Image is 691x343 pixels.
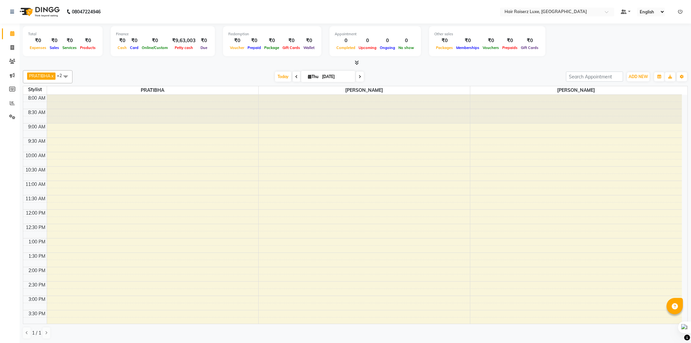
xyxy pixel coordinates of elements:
div: ₹0 [78,37,97,44]
div: ₹0 [140,37,169,44]
span: Online/Custom [140,45,169,50]
div: 0 [357,37,378,44]
span: ADD NEW [629,74,648,79]
div: 12:30 PM [24,224,47,231]
div: 1:30 PM [27,253,47,260]
span: Voucher [228,45,246,50]
div: 11:00 AM [24,181,47,188]
div: 12:00 PM [24,210,47,217]
div: 2:30 PM [27,282,47,288]
span: Cash [116,45,128,50]
div: 2:00 PM [27,267,47,274]
div: ₹0 [48,37,61,44]
span: 1 / 1 [32,330,41,336]
div: 3:00 PM [27,296,47,303]
a: x [51,73,54,78]
div: Other sales [434,31,540,37]
div: 1:00 PM [27,238,47,245]
span: Card [128,45,140,50]
img: logo [17,3,61,21]
div: Finance [116,31,210,37]
span: Prepaid [246,45,263,50]
span: Products [78,45,97,50]
span: Sales [48,45,61,50]
div: ₹0 [434,37,455,44]
div: 9:00 AM [27,123,47,130]
div: 8:30 AM [27,109,47,116]
span: Vouchers [481,45,501,50]
span: Due [199,45,209,50]
div: ₹0 [116,37,128,44]
span: Petty cash [173,45,195,50]
div: 0 [335,37,357,44]
span: Memberships [455,45,481,50]
span: Packages [434,45,455,50]
iframe: chat widget [664,317,684,336]
span: Gift Cards [281,45,302,50]
span: Services [61,45,78,50]
div: ₹0 [61,37,78,44]
span: Package [263,45,281,50]
div: ₹0 [128,37,140,44]
button: ADD NEW [627,72,650,81]
div: ₹9,63,003 [169,37,198,44]
input: 2025-09-04 [320,72,353,82]
div: ₹0 [302,37,316,44]
div: 10:00 AM [24,152,47,159]
span: Expenses [28,45,48,50]
span: PRATIBHA [29,73,51,78]
div: ₹0 [228,37,246,44]
div: Stylist [23,86,47,93]
div: 0 [378,37,397,44]
div: 8:00 AM [27,95,47,102]
span: Today [275,72,291,82]
span: No show [397,45,416,50]
span: +2 [57,73,67,78]
div: ₹0 [198,37,210,44]
span: Prepaids [501,45,519,50]
div: ₹0 [28,37,48,44]
div: ₹0 [455,37,481,44]
div: 11:30 AM [24,195,47,202]
span: Upcoming [357,45,378,50]
div: Total [28,31,97,37]
span: Gift Cards [519,45,540,50]
div: Appointment [335,31,416,37]
div: 3:30 PM [27,310,47,317]
span: [PERSON_NAME] [259,86,470,94]
span: Thu [306,74,320,79]
div: Redemption [228,31,316,37]
span: Completed [335,45,357,50]
div: 9:30 AM [27,138,47,145]
div: ₹0 [501,37,519,44]
div: 0 [397,37,416,44]
span: Wallet [302,45,316,50]
span: Ongoing [378,45,397,50]
div: ₹0 [519,37,540,44]
div: ₹0 [481,37,501,44]
input: Search Appointment [566,72,623,82]
div: ₹0 [281,37,302,44]
div: ₹0 [246,37,263,44]
span: PRATIBHA [47,86,258,94]
b: 08047224946 [72,3,101,21]
span: [PERSON_NAME] [470,86,682,94]
div: ₹0 [263,37,281,44]
div: 10:30 AM [24,167,47,173]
